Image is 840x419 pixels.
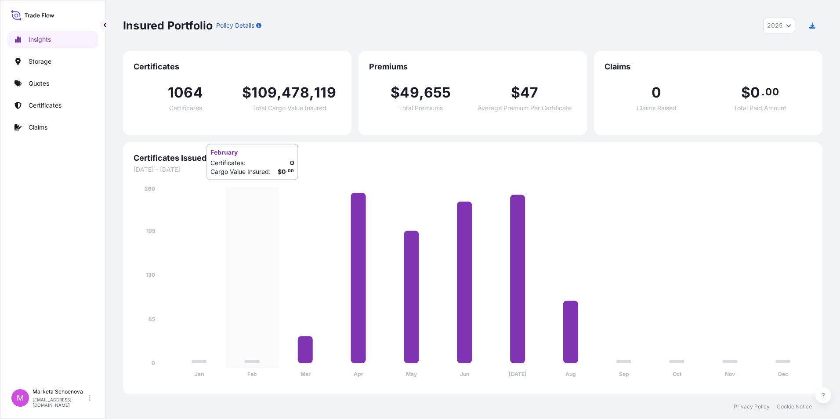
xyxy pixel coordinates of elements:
[750,86,760,100] span: 0
[406,371,417,377] tspan: May
[314,86,336,100] span: 119
[7,119,98,136] a: Claims
[29,101,62,110] p: Certificates
[168,86,203,100] span: 1064
[354,371,363,377] tspan: Apr
[29,35,51,44] p: Insights
[369,61,576,72] span: Premiums
[7,31,98,48] a: Insights
[734,403,770,410] a: Privacy Policy
[33,388,87,395] p: Marketa Schoenova
[123,18,213,33] p: Insured Portfolio
[520,86,538,100] span: 47
[134,165,812,174] span: [DATE] - [DATE]
[637,105,677,111] span: Claims Raised
[148,316,155,322] tspan: 65
[400,86,419,100] span: 49
[734,105,786,111] span: Total Paid Amount
[509,371,527,377] tspan: [DATE]
[152,360,155,366] tspan: 0
[619,371,629,377] tspan: Sep
[419,86,424,100] span: ,
[7,97,98,114] a: Certificates
[17,394,24,402] span: M
[277,86,282,100] span: ,
[282,86,309,100] span: 478
[673,371,682,377] tspan: Oct
[195,371,204,377] tspan: Jan
[146,271,155,278] tspan: 130
[777,403,812,410] a: Cookie Notice
[765,88,778,95] span: 00
[33,397,87,408] p: [EMAIL_ADDRESS][DOMAIN_NAME]
[763,18,795,33] button: Year Selector
[565,371,576,377] tspan: Aug
[478,105,572,111] span: Average Premium Per Certificate
[134,61,341,72] span: Certificates
[511,86,520,100] span: $
[247,371,257,377] tspan: Feb
[424,86,451,100] span: 655
[29,123,47,132] p: Claims
[767,21,782,30] span: 2025
[134,153,812,163] span: Certificates Issued ($)
[29,57,51,66] p: Storage
[145,185,155,192] tspan: 260
[391,86,400,100] span: $
[7,53,98,70] a: Storage
[309,86,314,100] span: ,
[605,61,812,72] span: Claims
[778,371,788,377] tspan: Dec
[242,86,251,100] span: $
[146,228,155,234] tspan: 195
[761,88,764,95] span: .
[251,86,277,100] span: 109
[652,86,661,100] span: 0
[399,105,443,111] span: Total Premiums
[460,371,469,377] tspan: Jun
[29,79,49,88] p: Quotes
[725,371,735,377] tspan: Nov
[741,86,750,100] span: $
[301,371,311,377] tspan: Mar
[7,75,98,92] a: Quotes
[252,105,326,111] span: Total Cargo Value Insured
[216,21,254,30] p: Policy Details
[169,105,202,111] span: Certificates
